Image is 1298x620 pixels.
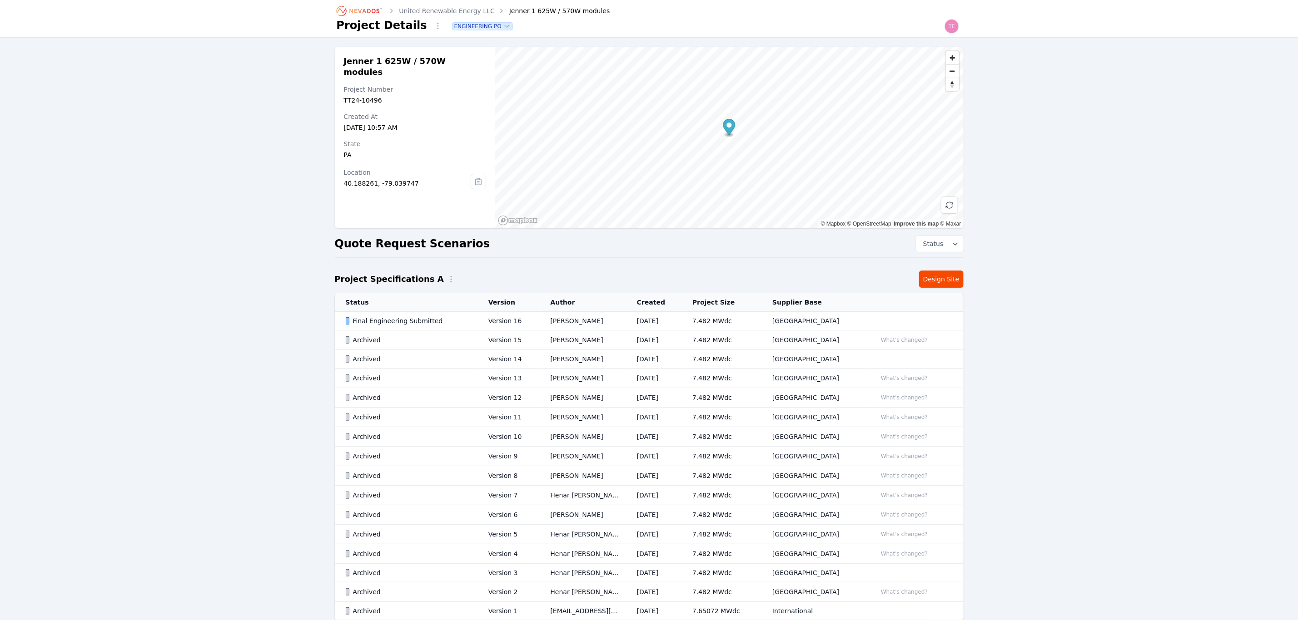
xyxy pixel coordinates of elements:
[681,330,761,350] td: 7.482 MWdc
[346,549,473,558] div: Archived
[626,312,681,330] td: [DATE]
[877,471,932,481] button: What's changed?
[540,564,626,582] td: Henar [PERSON_NAME]
[761,525,866,544] td: [GEOGRAPHIC_DATA]
[761,447,866,466] td: [GEOGRAPHIC_DATA]
[877,490,932,500] button: What's changed?
[477,466,540,486] td: Version 8
[761,312,866,330] td: [GEOGRAPHIC_DATA]
[681,564,761,582] td: 7.482 MWdc
[497,6,610,15] div: Jenner 1 625W / 570W modules
[344,56,487,78] h2: Jenner 1 625W / 570W modules
[761,564,866,582] td: [GEOGRAPHIC_DATA]
[946,78,959,91] button: Reset bearing to north
[681,466,761,486] td: 7.482 MWdc
[335,330,964,350] tr: ArchivedVersion 15[PERSON_NAME][DATE]7.482 MWdc[GEOGRAPHIC_DATA]What's changed?
[761,369,866,388] td: [GEOGRAPHIC_DATA]
[337,4,610,18] nav: Breadcrumb
[337,18,427,33] h1: Project Details
[681,525,761,544] td: 7.482 MWdc
[335,544,964,564] tr: ArchivedVersion 4Henar [PERSON_NAME][DATE]7.482 MWdc[GEOGRAPHIC_DATA]What's changed?
[335,447,964,466] tr: ArchivedVersion 9[PERSON_NAME][DATE]7.482 MWdc[GEOGRAPHIC_DATA]What's changed?
[946,51,959,64] button: Zoom in
[945,19,959,34] img: Ted Elliott
[540,582,626,602] td: Henar [PERSON_NAME]
[477,350,540,369] td: Version 14
[681,505,761,525] td: 7.482 MWdc
[626,582,681,602] td: [DATE]
[761,293,866,312] th: Supplier Base
[344,85,487,94] div: Project Number
[681,427,761,447] td: 7.482 MWdc
[344,150,487,159] div: PA
[346,587,473,596] div: Archived
[681,369,761,388] td: 7.482 MWdc
[477,427,540,447] td: Version 10
[477,564,540,582] td: Version 3
[681,447,761,466] td: 7.482 MWdc
[498,215,538,226] a: Mapbox homepage
[626,427,681,447] td: [DATE]
[477,312,540,330] td: Version 16
[335,466,964,486] tr: ArchivedVersion 8[PERSON_NAME][DATE]7.482 MWdc[GEOGRAPHIC_DATA]What's changed?
[477,388,540,408] td: Version 12
[540,466,626,486] td: [PERSON_NAME]
[477,486,540,505] td: Version 7
[877,393,932,403] button: What's changed?
[540,525,626,544] td: Henar [PERSON_NAME]
[877,373,932,383] button: What's changed?
[477,408,540,427] td: Version 11
[346,374,473,383] div: Archived
[335,525,964,544] tr: ArchivedVersion 5Henar [PERSON_NAME][DATE]7.482 MWdc[GEOGRAPHIC_DATA]What's changed?
[344,123,487,132] div: [DATE] 10:57 AM
[877,510,932,520] button: What's changed?
[346,606,473,615] div: Archived
[761,505,866,525] td: [GEOGRAPHIC_DATA]
[626,447,681,466] td: [DATE]
[626,388,681,408] td: [DATE]
[540,350,626,369] td: [PERSON_NAME]
[346,471,473,480] div: Archived
[477,544,540,564] td: Version 4
[877,412,932,422] button: What's changed?
[761,350,866,369] td: [GEOGRAPHIC_DATA]
[335,427,964,447] tr: ArchivedVersion 10[PERSON_NAME][DATE]7.482 MWdc[GEOGRAPHIC_DATA]What's changed?
[681,293,761,312] th: Project Size
[335,564,964,582] tr: ArchivedVersion 3Henar [PERSON_NAME][DATE]7.482 MWdc[GEOGRAPHIC_DATA]
[335,582,964,602] tr: ArchivedVersion 2Henar [PERSON_NAME][DATE]7.482 MWdc[GEOGRAPHIC_DATA]What's changed?
[453,23,512,30] span: Engineering PO
[540,505,626,525] td: [PERSON_NAME]
[761,408,866,427] td: [GEOGRAPHIC_DATA]
[626,350,681,369] td: [DATE]
[540,486,626,505] td: Henar [PERSON_NAME]
[346,510,473,519] div: Archived
[540,369,626,388] td: [PERSON_NAME]
[346,354,473,364] div: Archived
[540,312,626,330] td: [PERSON_NAME]
[540,293,626,312] th: Author
[847,221,891,227] a: OpenStreetMap
[344,179,471,188] div: 40.188261, -79.039747
[761,544,866,564] td: [GEOGRAPHIC_DATA]
[335,350,964,369] tr: ArchivedVersion 14[PERSON_NAME][DATE]7.482 MWdc[GEOGRAPHIC_DATA]
[477,505,540,525] td: Version 6
[335,408,964,427] tr: ArchivedVersion 11[PERSON_NAME][DATE]7.482 MWdc[GEOGRAPHIC_DATA]What's changed?
[761,486,866,505] td: [GEOGRAPHIC_DATA]
[346,316,473,325] div: Final Engineering Submitted
[940,221,961,227] a: Maxar
[877,529,932,539] button: What's changed?
[877,432,932,442] button: What's changed?
[346,530,473,539] div: Archived
[477,525,540,544] td: Version 5
[540,427,626,447] td: [PERSON_NAME]
[477,293,540,312] th: Version
[723,119,736,138] div: Map marker
[877,587,932,597] button: What's changed?
[540,388,626,408] td: [PERSON_NAME]
[477,582,540,602] td: Version 2
[919,271,964,288] a: Design Site
[399,6,495,15] a: United Renewable Energy LLC
[335,236,490,251] h2: Quote Request Scenarios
